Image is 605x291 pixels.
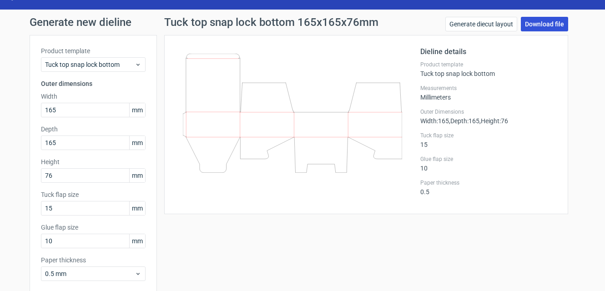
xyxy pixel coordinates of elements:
a: Download file [521,17,568,31]
label: Tuck flap size [41,190,146,199]
span: Tuck top snap lock bottom [45,60,135,69]
span: mm [129,136,145,150]
span: , Height : 76 [479,117,508,125]
span: mm [129,103,145,117]
span: mm [129,201,145,215]
label: Paper thickness [41,256,146,265]
label: Glue flap size [420,156,557,163]
label: Outer Dimensions [420,108,557,115]
label: Depth [41,125,146,134]
a: Generate diecut layout [445,17,517,31]
div: 15 [420,132,557,148]
div: 10 [420,156,557,172]
div: Tuck top snap lock bottom [420,61,557,77]
span: 0.5 mm [45,269,135,278]
label: Height [41,157,146,166]
label: Product template [41,46,146,55]
div: Millimeters [420,85,557,101]
span: , Depth : 165 [449,117,479,125]
span: mm [129,234,145,248]
div: 0.5 [420,179,557,196]
label: Paper thickness [420,179,557,186]
h1: Generate new dieline [30,17,575,28]
span: mm [129,169,145,182]
label: Measurements [420,85,557,92]
h2: Dieline details [420,46,557,57]
label: Width [41,92,146,101]
span: Width : 165 [420,117,449,125]
label: Glue flap size [41,223,146,232]
h1: Tuck top snap lock bottom 165x165x76mm [164,17,378,28]
label: Product template [420,61,557,68]
h3: Outer dimensions [41,79,146,88]
label: Tuck flap size [420,132,557,139]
